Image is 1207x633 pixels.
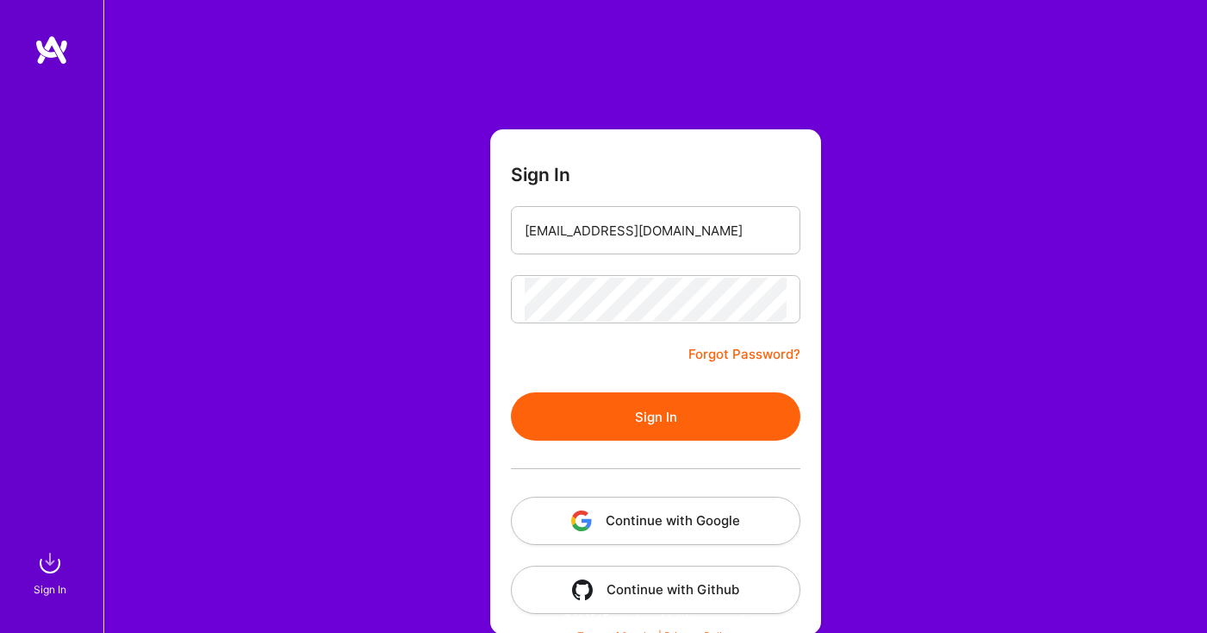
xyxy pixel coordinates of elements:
[511,392,800,441] button: Sign In
[34,580,66,599] div: Sign In
[511,164,570,185] h3: Sign In
[571,511,592,531] img: icon
[511,566,800,614] button: Continue with Github
[688,344,800,365] a: Forgot Password?
[525,209,787,253] input: Email...
[34,34,69,66] img: logo
[572,580,593,600] img: icon
[33,546,67,580] img: sign in
[511,497,800,545] button: Continue with Google
[36,546,67,599] a: sign inSign In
